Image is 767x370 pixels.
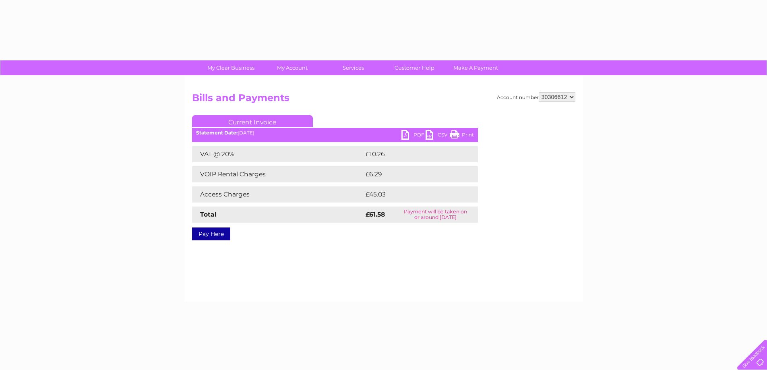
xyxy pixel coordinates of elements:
[259,60,325,75] a: My Account
[198,60,264,75] a: My Clear Business
[364,186,461,203] td: £45.03
[192,130,478,136] div: [DATE]
[192,92,575,107] h2: Bills and Payments
[200,211,217,218] strong: Total
[393,207,478,223] td: Payment will be taken on or around [DATE]
[364,146,461,162] td: £10.26
[442,60,509,75] a: Make A Payment
[364,166,459,182] td: £6.29
[426,130,450,142] a: CSV
[401,130,426,142] a: PDF
[192,146,364,162] td: VAT @ 20%
[192,166,364,182] td: VOIP Rental Charges
[366,211,385,218] strong: £61.58
[192,227,230,240] a: Pay Here
[320,60,387,75] a: Services
[192,186,364,203] td: Access Charges
[497,92,575,102] div: Account number
[381,60,448,75] a: Customer Help
[196,130,238,136] b: Statement Date:
[450,130,474,142] a: Print
[192,115,313,127] a: Current Invoice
